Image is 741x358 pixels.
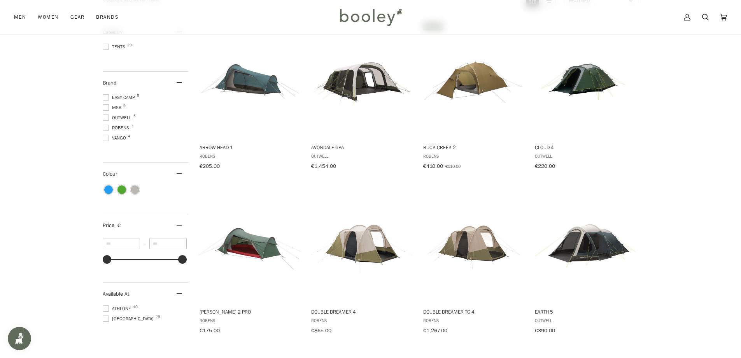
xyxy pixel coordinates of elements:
[117,185,126,194] span: Colour: Green
[422,192,525,296] img: Robens Double Dreamer TC 4 - Booley Galway
[535,308,636,315] span: Earth 5
[103,134,128,141] span: Vango
[423,317,524,324] span: Robens
[103,114,134,121] span: Outwell
[535,162,555,170] span: €220.00
[8,327,31,350] iframe: Button to open loyalty program pop-up
[103,94,137,101] span: Easy Camp
[103,315,156,322] span: [GEOGRAPHIC_DATA]
[198,192,301,296] img: Robens Cress 2 Pro Green - Booley Galway
[103,43,128,50] span: Tents
[131,185,139,194] span: Colour: Grey
[534,185,637,337] a: Earth 5
[200,144,300,151] span: Arrow Head 1
[103,104,124,111] span: MSR
[103,170,123,178] span: Colour
[423,327,447,334] span: €1,267.00
[137,94,139,98] span: 5
[422,28,525,131] img: Robens Buck Creek 2 Green Vineyard - Booley Galway
[311,162,336,170] span: €1,454.00
[311,327,331,334] span: €865.00
[445,163,461,169] span: €510.00
[38,13,58,21] span: Women
[198,185,301,337] a: Cress 2 Pro
[103,238,140,249] input: Minimum value
[535,317,636,324] span: Outwell
[123,104,126,108] span: 9
[200,162,220,170] span: €205.00
[311,153,412,159] span: Outwell
[198,21,301,172] a: Arrow Head 1
[310,21,413,172] a: Avondale 6PA
[149,238,187,249] input: Maximum value
[156,315,160,319] span: 25
[114,222,121,229] span: , €
[336,6,405,28] img: Booley
[423,144,524,151] span: Buck Creek 2
[200,308,300,315] span: [PERSON_NAME] 2 Pro
[96,13,119,21] span: Brands
[14,13,26,21] span: Men
[133,114,136,118] span: 5
[127,43,132,47] span: 29
[103,305,133,312] span: Athlone
[310,192,413,296] img: Robens Double Dreamer 4 Sand / Green - Booley Galway
[70,13,85,21] span: Gear
[423,153,524,159] span: Robens
[422,185,525,337] a: Double Dreamer TC 4
[535,144,636,151] span: Cloud 4
[133,305,138,309] span: 10
[311,317,412,324] span: Robens
[103,124,131,131] span: Robens
[310,28,413,131] img: Outwell Avondale 6PA - Booley Galway
[200,327,220,334] span: €175.00
[535,153,636,159] span: Outwell
[311,308,412,315] span: Double Dreamer 4
[535,327,555,334] span: €390.00
[103,222,121,229] span: Price
[198,28,301,131] img: Robens Arrow Head 1 Blue - Booley Galway
[200,317,300,324] span: Robens
[310,185,413,337] a: Double Dreamer 4
[423,308,524,315] span: Double Dreamer TC 4
[423,162,443,170] span: €410.00
[534,21,637,172] a: Cloud 4
[128,134,130,138] span: 4
[103,290,129,298] span: Available At
[104,185,113,194] span: Colour: Blue
[311,144,412,151] span: Avondale 6PA
[534,28,637,131] img: Outwell Cloud 4 - Green Booley Galway
[422,21,525,172] a: Buck Creek 2
[200,153,300,159] span: Robens
[103,79,117,86] span: Brand
[534,192,637,296] img: Outwell Earth 5 - Booley Galway
[140,240,149,247] span: –
[131,124,133,128] span: 7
